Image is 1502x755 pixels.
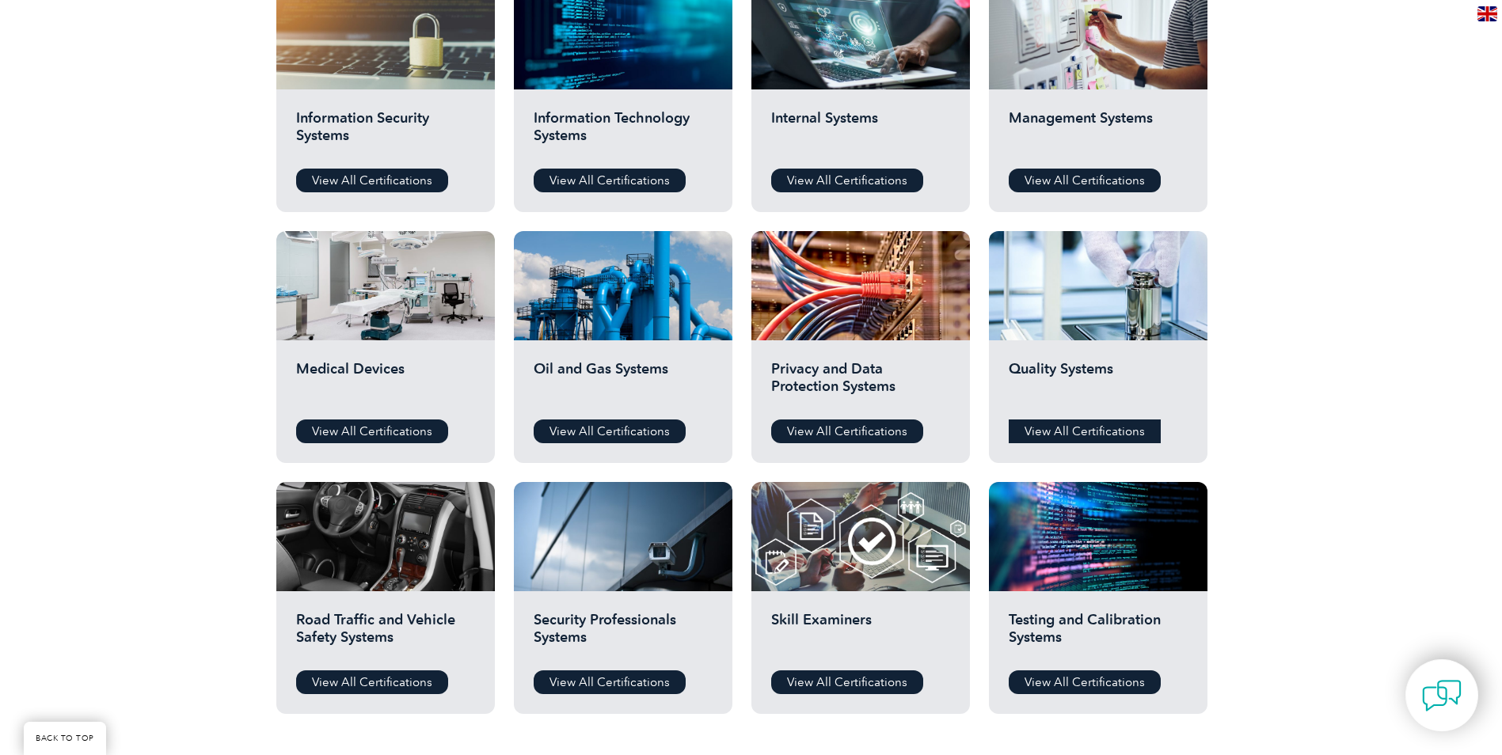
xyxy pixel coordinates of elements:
[534,419,686,443] a: View All Certifications
[534,670,686,694] a: View All Certifications
[1477,6,1497,21] img: en
[1009,419,1161,443] a: View All Certifications
[534,109,713,157] h2: Information Technology Systems
[771,109,950,157] h2: Internal Systems
[771,611,950,658] h2: Skill Examiners
[534,611,713,658] h2: Security Professionals Systems
[1009,611,1188,658] h2: Testing and Calibration Systems
[534,169,686,192] a: View All Certifications
[296,109,475,157] h2: Information Security Systems
[1009,109,1188,157] h2: Management Systems
[771,670,923,694] a: View All Certifications
[296,169,448,192] a: View All Certifications
[771,169,923,192] a: View All Certifications
[1422,676,1462,715] img: contact-chat.png
[296,360,475,408] h2: Medical Devices
[1009,670,1161,694] a: View All Certifications
[1009,169,1161,192] a: View All Certifications
[296,670,448,694] a: View All Certifications
[534,360,713,408] h2: Oil and Gas Systems
[24,722,106,755] a: BACK TO TOP
[1009,360,1188,408] h2: Quality Systems
[296,611,475,658] h2: Road Traffic and Vehicle Safety Systems
[296,419,448,443] a: View All Certifications
[771,419,923,443] a: View All Certifications
[771,360,950,408] h2: Privacy and Data Protection Systems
